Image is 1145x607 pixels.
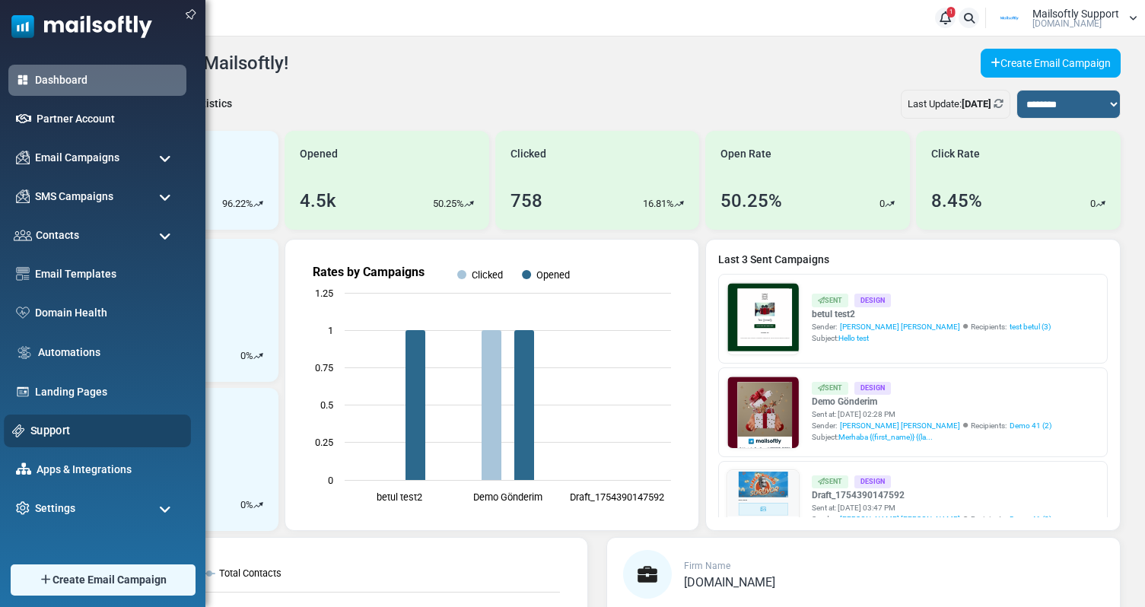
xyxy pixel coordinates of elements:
div: Sender: Recipients: [812,513,1051,525]
span: 1 [947,7,956,17]
a: User Logo Mailsoftly Support [DOMAIN_NAME] [991,7,1137,30]
p: 0 [240,348,246,364]
text: 0 [328,475,333,486]
span: Create Email Campaign [52,572,167,588]
img: settings-icon.svg [16,501,30,515]
text: 1 [328,325,333,336]
img: campaigns-icon.png [16,189,30,203]
a: Partner Account [37,111,179,127]
div: Design [854,475,891,488]
text: Total Contacts [219,567,281,579]
span: Click Rate [931,146,980,162]
a: Support [30,422,183,439]
div: Sender: Recipients: [812,321,1051,332]
span: Merhaba {(first_name)} {(la... [838,433,933,441]
p: 0 [879,196,885,211]
a: Refresh Stats [994,98,1003,110]
text: 0.75 [315,362,333,373]
div: Subject: [812,431,1051,443]
text: Rates by Campaigns [313,265,425,279]
img: contacts-icon.svg [14,230,32,240]
img: User Logo [991,7,1029,30]
img: campaigns-icon.png [16,151,30,164]
div: Sent [812,382,848,395]
span: [PERSON_NAME] [PERSON_NAME] [840,321,960,332]
div: Sent [812,475,848,488]
span: [PERSON_NAME] [PERSON_NAME] [840,513,960,525]
div: 50.25% [720,187,782,215]
a: Dashboard [35,72,179,88]
img: landing_pages.svg [16,385,30,399]
div: Last Update: [901,90,1010,119]
div: Sender: Recipients: [812,420,1051,431]
div: Design [854,294,891,307]
a: Domain Health [35,305,179,321]
span: [DOMAIN_NAME] [1032,19,1102,28]
a: test betul (3) [1010,321,1051,332]
a: betul test2 [812,307,1051,321]
a: Email Templates [35,266,179,282]
span: Mailsoftly Support [1032,8,1119,19]
svg: Rates by Campaigns [297,252,686,518]
text: Demo Gönderim [473,491,542,503]
text: 0.25 [315,437,333,448]
a: Draft_1754390147592 [812,488,1051,502]
img: workflow.svg [16,344,33,361]
text: Clicked [472,269,503,281]
p: 16.81% [643,196,674,211]
text: Opened [536,269,570,281]
div: Sent at: [DATE] 02:28 PM [812,408,1051,420]
p: 50.25% [433,196,464,211]
div: 758 [510,187,542,215]
a: Demo Gönderim [812,395,1051,408]
a: 1 [935,8,956,28]
div: % [240,497,263,513]
b: [DATE] [962,98,991,110]
div: Sent [812,294,848,307]
div: 4.5k [300,187,336,215]
span: SMS Campaigns [35,189,113,205]
a: Automations [38,345,179,361]
img: support-icon.svg [12,424,25,437]
div: Sent at: [DATE] 03:47 PM [812,502,1051,513]
p: 96.22% [222,196,253,211]
span: Opened [300,146,338,162]
span: [DOMAIN_NAME] [684,575,775,590]
span: [PERSON_NAME] [PERSON_NAME] [840,420,960,431]
img: email-templates-icon.svg [16,267,30,281]
span: Open Rate [720,146,771,162]
p: 0 [240,497,246,513]
a: Landing Pages [35,384,179,400]
text: betul test2 [376,491,421,503]
span: Clicked [510,146,546,162]
a: Demo 41 (2) [1010,513,1051,525]
p: 0 [1090,196,1096,211]
div: 8.45% [931,187,982,215]
a: Create Email Campaign [981,49,1121,78]
img: domain-health-icon.svg [16,307,30,319]
span: Contacts [36,227,79,243]
span: Hello test [838,334,869,342]
span: Settings [35,501,75,516]
text: 1.25 [315,288,333,299]
div: % [240,348,263,364]
text: Draft_1754390147592 [569,491,663,503]
a: [DOMAIN_NAME] [684,577,775,589]
a: Last 3 Sent Campaigns [718,252,1108,268]
div: Subject: [812,332,1051,344]
img: dashboard-icon-active.svg [16,73,30,87]
text: 0.5 [320,399,333,411]
a: Apps & Integrations [37,462,179,478]
div: Design [854,382,891,395]
span: Email Campaigns [35,150,119,166]
span: Firm Name [684,561,730,571]
a: Demo 41 (2) [1010,420,1051,431]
